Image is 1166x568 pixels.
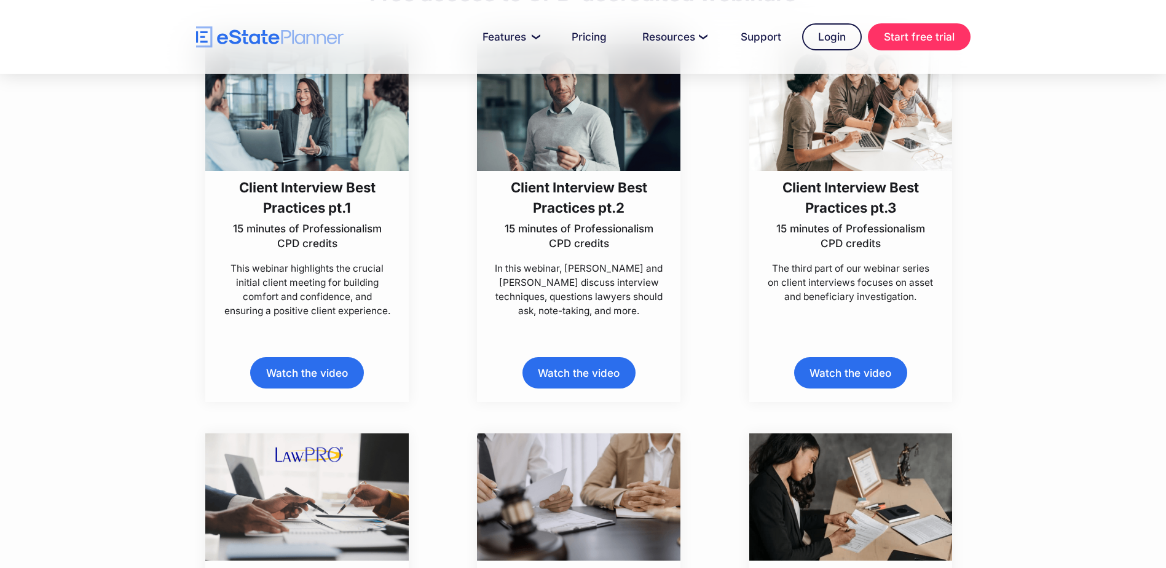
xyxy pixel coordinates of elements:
h3: Client Interview Best Practices pt.3 [766,177,936,218]
a: Client Interview Best Practices pt.315 minutes of Professionalism CPD creditsThe third part of ou... [749,44,953,304]
p: In this webinar, [PERSON_NAME] and [PERSON_NAME] discuss interview techniques, questions lawyers ... [494,261,664,318]
p: The third part of our webinar series on client interviews focuses on asset and beneficiary invest... [766,261,936,304]
p: This webinar highlights the crucial initial client meeting for building comfort and confidence, a... [223,261,392,318]
a: Watch the video [794,357,907,389]
p: 15 minutes of Professionalism CPD credits [494,221,664,251]
a: Login [802,23,862,50]
a: Client Interview Best Practices pt.115 minutes of Professionalism CPD creditsThis webinar highlig... [205,44,409,318]
a: Pricing [557,25,621,49]
a: Features [468,25,551,49]
h3: Client Interview Best Practices pt.1 [223,177,392,218]
h3: Client Interview Best Practices pt.2 [494,177,664,218]
a: Watch the video [250,357,363,389]
a: Watch the video [522,357,636,389]
a: home [196,26,344,48]
p: 15 minutes of Professionalism CPD credits [766,221,936,251]
a: Support [726,25,796,49]
a: Start free trial [868,23,971,50]
p: 15 minutes of Professionalism CPD credits [223,221,392,251]
a: Resources [628,25,720,49]
a: Client Interview Best Practices pt.215 minutes of Professionalism CPD creditsIn this webinar, [PE... [477,44,680,318]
